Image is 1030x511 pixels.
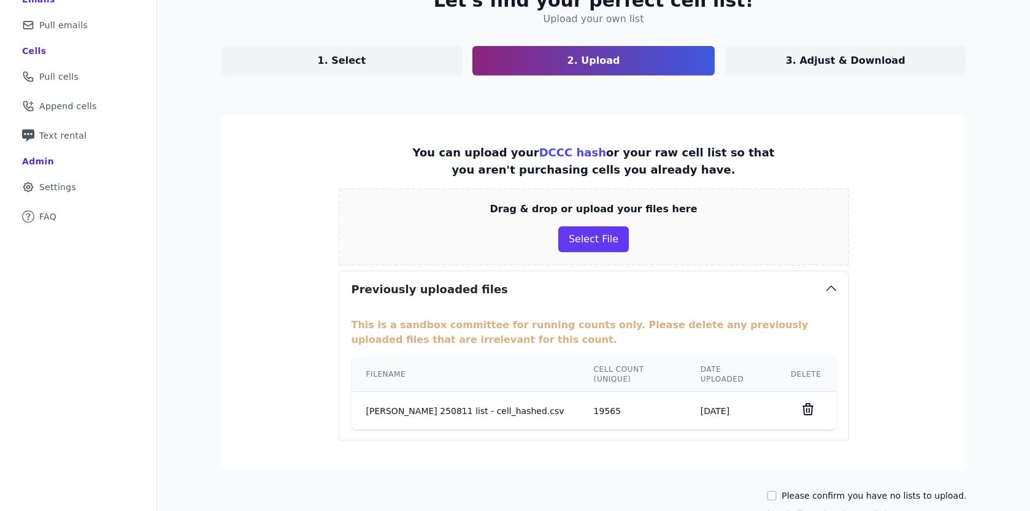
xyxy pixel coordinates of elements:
label: Please confirm you have no lists to upload. [782,490,966,502]
p: 3. Adjust & Download [786,53,905,68]
p: You can upload your or your raw cell list so that you aren't purchasing cells you already have. [402,144,785,179]
a: Append cells [10,93,147,120]
h4: Upload your own list [544,12,644,26]
a: 2. Upload [472,46,715,75]
span: Append cells [39,100,97,112]
a: Pull emails [10,12,147,39]
a: Settings [10,174,147,201]
th: Date uploaded [686,357,776,392]
button: Previously uploaded files [339,271,848,308]
a: Pull cells [10,63,147,90]
a: Text rental [10,122,147,149]
span: FAQ [39,210,56,223]
p: This is a sandbox committee for running counts only. Please delete any previously uploaded files ... [352,318,836,347]
a: DCCC hash [539,146,606,159]
button: Select File [558,226,629,252]
a: 3. Adjust & Download [724,46,967,75]
p: 2. Upload [567,53,620,68]
div: Admin [22,155,54,167]
h3: Previously uploaded files [352,281,508,298]
th: Cell count (unique) [579,357,686,392]
td: 19565 [579,392,686,430]
a: 1. Select [221,46,463,75]
div: Cells [22,45,46,57]
th: Delete [776,357,836,392]
span: Settings [39,181,76,193]
td: [PERSON_NAME] 250811 list - cell_hashed.csv [352,392,579,430]
p: Drag & drop or upload your files here [490,202,697,217]
p: 1. Select [318,53,366,68]
span: Text rental [39,129,87,142]
span: Pull emails [39,19,88,31]
td: [DATE] [686,392,776,430]
span: Pull cells [39,71,79,83]
th: Filename [352,357,579,392]
a: FAQ [10,203,147,230]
